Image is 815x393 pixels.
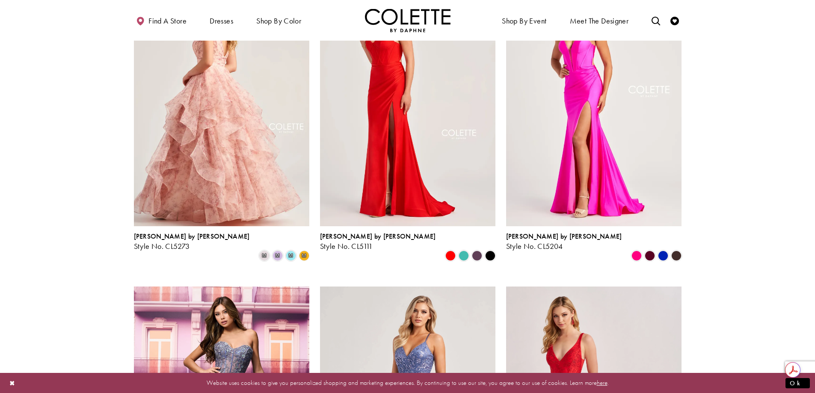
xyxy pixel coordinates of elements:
[365,9,450,32] a: Visit Home Page
[570,17,629,25] span: Meet the designer
[472,251,482,261] i: Plum
[148,17,187,25] span: Find a store
[286,251,296,261] i: Ice Blue/Multi
[299,251,309,261] i: Buttercup/Multi
[320,232,436,241] span: [PERSON_NAME] by [PERSON_NAME]
[320,233,436,251] div: Colette by Daphne Style No. CL5111
[320,241,373,251] span: Style No. CL5111
[134,233,250,251] div: Colette by Daphne Style No. CL5273
[5,375,20,390] button: Close Dialog
[568,9,631,32] a: Meet the designer
[506,241,563,251] span: Style No. CL5204
[62,377,753,389] p: Website uses cookies to give you personalized shopping and marketing experiences. By continuing t...
[645,251,655,261] i: Burgundy
[502,17,546,25] span: Shop By Event
[210,17,233,25] span: Dresses
[259,251,270,261] i: Pink/Multi
[254,9,303,32] span: Shop by color
[273,251,283,261] i: Light Purple/Multi
[500,9,548,32] span: Shop By Event
[365,9,450,32] img: Colette by Daphne
[445,251,456,261] i: Red
[597,378,608,387] a: here
[785,378,810,388] button: Submit Dialog
[668,9,681,32] a: Check Wishlist
[302,253,306,258] span: m
[649,9,662,32] a: Toggle search
[506,232,622,241] span: [PERSON_NAME] by [PERSON_NAME]
[459,251,469,261] i: Turquoise
[506,233,622,251] div: Colette by Daphne Style No. CL5204
[134,9,189,32] a: Find a store
[631,251,642,261] i: Hot Pink
[485,251,495,261] i: Black
[207,9,235,32] span: Dresses
[134,232,250,241] span: [PERSON_NAME] by [PERSON_NAME]
[658,251,668,261] i: Royal Blue
[671,251,682,261] i: Espresso
[134,241,190,251] span: Style No. CL5273
[256,17,301,25] span: Shop by color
